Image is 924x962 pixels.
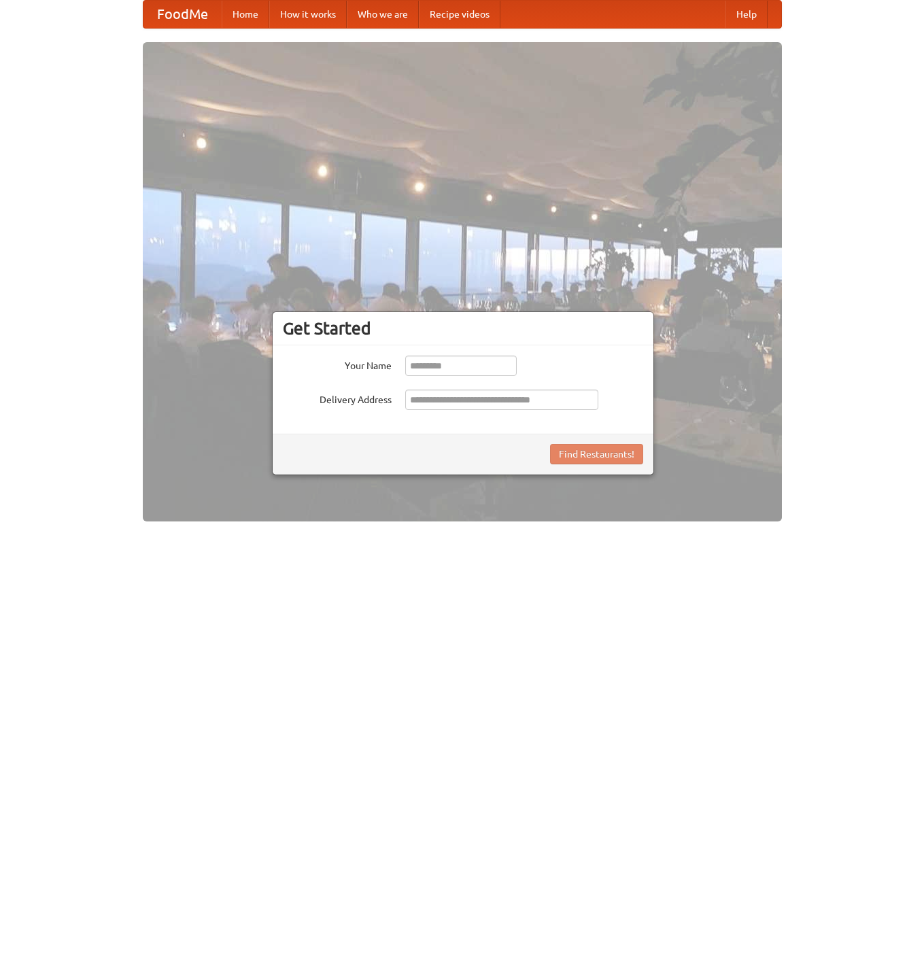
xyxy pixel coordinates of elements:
[347,1,419,28] a: Who we are
[550,444,643,464] button: Find Restaurants!
[222,1,269,28] a: Home
[283,356,392,373] label: Your Name
[283,318,643,339] h3: Get Started
[283,390,392,407] label: Delivery Address
[143,1,222,28] a: FoodMe
[725,1,768,28] a: Help
[419,1,500,28] a: Recipe videos
[269,1,347,28] a: How it works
